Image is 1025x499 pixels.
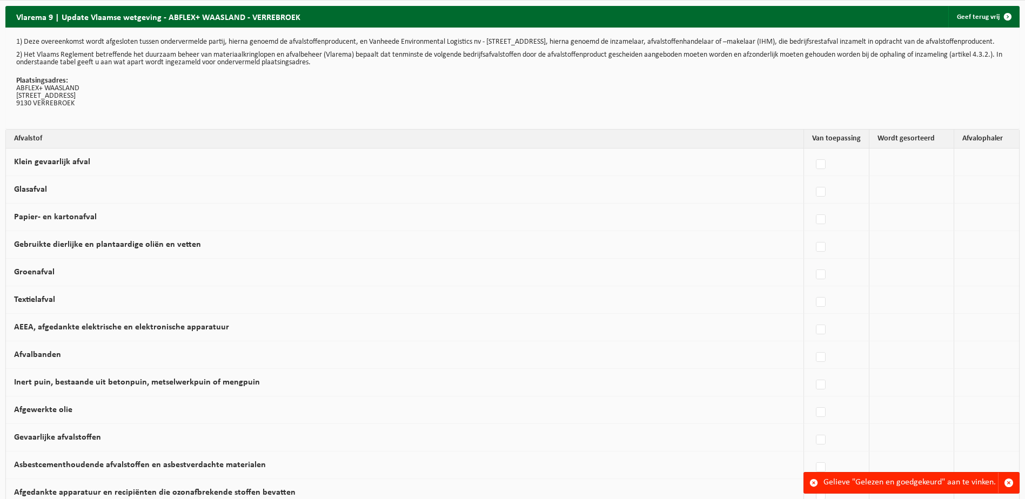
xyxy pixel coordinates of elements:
p: 1) Deze overeenkomst wordt afgesloten tussen ondervermelde partij, hierna genoemd de afvalstoffen... [16,38,1009,46]
label: Afvalbanden [14,350,61,359]
label: Groenafval [14,268,55,277]
label: Textielafval [14,295,55,304]
strong: Plaatsingsadres: [16,77,68,85]
label: Inert puin, bestaande uit betonpuin, metselwerkpuin of mengpuin [14,378,260,387]
label: Gebruikte dierlijke en plantaardige oliën en vetten [14,240,201,249]
p: ABFLEX+ WAASLAND [STREET_ADDRESS] 9130 VERREBROEK [16,77,1009,107]
label: Asbestcementhoudende afvalstoffen en asbestverdachte materialen [14,461,266,469]
label: Glasafval [14,185,47,194]
th: Afvalstof [6,130,804,149]
label: Klein gevaarlijk afval [14,158,90,166]
label: AEEA, afgedankte elektrische en elektronische apparatuur [14,323,229,332]
label: Gevaarlijke afvalstoffen [14,433,101,442]
th: Van toepassing [804,130,869,149]
h2: Vlarema 9 | Update Vlaamse wetgeving - ABFLEX+ WAASLAND - VERREBROEK [5,6,311,27]
label: Papier- en kartonafval [14,213,97,221]
label: Afgewerkte olie [14,406,72,414]
p: 2) Het Vlaams Reglement betreffende het duurzaam beheer van materiaalkringlopen en afvalbeheer (V... [16,51,1009,66]
th: Afvalophaler [954,130,1019,149]
div: Gelieve "Gelezen en goedgekeurd" aan te vinken. [823,473,998,493]
iframe: chat widget [5,475,180,499]
a: Geef terug vrij [948,6,1019,28]
th: Wordt gesorteerd [869,130,954,149]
